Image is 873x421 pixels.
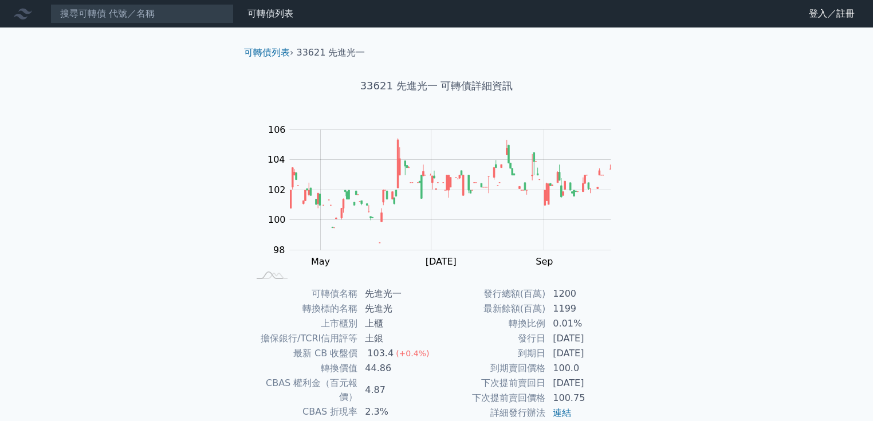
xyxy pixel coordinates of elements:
td: 可轉債名稱 [249,286,358,301]
td: [DATE] [546,346,624,361]
td: 1199 [546,301,624,316]
td: 最新餘額(百萬) [436,301,546,316]
td: 發行總額(百萬) [436,286,546,301]
td: 轉換比例 [436,316,546,331]
td: 土銀 [358,331,436,346]
a: 可轉債列表 [247,8,293,19]
td: 轉換標的名稱 [249,301,358,316]
td: 最新 CB 收盤價 [249,346,358,361]
tspan: 104 [268,154,285,165]
td: 100.0 [546,361,624,376]
tspan: Sep [536,256,553,267]
td: 0.01% [546,316,624,331]
td: [DATE] [546,331,624,346]
input: 搜尋可轉債 代號／名稱 [50,4,234,23]
td: 1200 [546,286,624,301]
tspan: May [311,256,330,267]
a: 連結 [553,407,571,418]
td: 4.87 [358,376,436,404]
td: 下次提前賣回日 [436,376,546,391]
g: Chart [262,124,628,267]
td: 擔保銀行/TCRI信用評等 [249,331,358,346]
td: 發行日 [436,331,546,346]
a: 可轉債列表 [244,47,290,58]
td: 先進光 [358,301,436,316]
td: 轉換價值 [249,361,358,376]
tspan: [DATE] [426,256,457,267]
td: CBAS 折現率 [249,404,358,419]
tspan: 100 [268,214,286,225]
div: 103.4 [365,347,396,360]
td: [DATE] [546,376,624,391]
tspan: 102 [268,184,286,195]
li: 33621 先進光一 [297,46,365,60]
span: (+0.4%) [396,349,429,358]
tspan: 106 [268,124,286,135]
td: 詳細發行辦法 [436,406,546,420]
td: 2.3% [358,404,436,419]
td: 到期日 [436,346,546,361]
td: 下次提前賣回價格 [436,391,546,406]
td: 44.86 [358,361,436,376]
td: 到期賣回價格 [436,361,546,376]
td: 上市櫃別 [249,316,358,331]
td: CBAS 權利金（百元報價） [249,376,358,404]
g: Series [290,138,611,242]
li: › [244,46,293,60]
td: 上櫃 [358,316,436,331]
h1: 33621 先進光一 可轉債詳細資訊 [235,78,638,94]
tspan: 98 [273,245,285,255]
td: 先進光一 [358,286,436,301]
a: 登入／註冊 [800,5,864,23]
td: 100.75 [546,391,624,406]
